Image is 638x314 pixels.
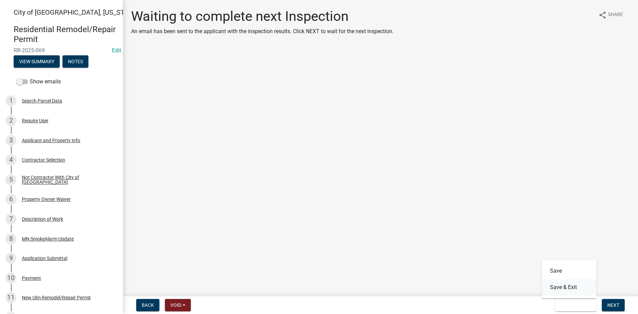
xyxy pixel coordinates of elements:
[14,59,60,65] wm-modal-confirm: Summary
[5,233,16,244] div: 8
[5,154,16,165] div: 4
[62,59,88,65] wm-modal-confirm: Notes
[22,276,41,281] div: Payment
[170,302,181,308] span: Void
[22,197,71,202] div: Property Owner Waiver
[5,135,16,146] div: 3
[5,174,16,185] div: 5
[5,95,16,106] div: 1
[142,302,154,308] span: Back
[607,302,619,308] span: Next
[608,11,623,19] span: Share
[22,256,67,261] div: Application Submittal
[542,260,596,298] div: Save & Exit
[14,8,138,16] span: City of [GEOGRAPHIC_DATA], [US_STATE]
[14,25,117,44] h4: Residential Remodel/Repair Permit
[22,118,48,123] div: Require User
[5,253,16,264] div: 9
[14,47,109,54] span: RR-2025-069
[14,55,60,68] button: View Summary
[16,78,61,86] label: Show emails
[22,175,112,185] div: Not Contractor With City of [GEOGRAPHIC_DATA]
[165,299,191,311] button: Void
[22,98,62,103] div: Search Parcel Data
[112,47,121,54] a: Edit
[22,138,80,143] div: Applicant and Property Info
[62,55,88,68] button: Notes
[555,299,596,311] button: Save & Exit
[131,8,394,25] h1: Waiting to complete next Inspection
[593,8,628,22] button: shareShare
[5,115,16,126] div: 2
[22,217,63,221] div: Description of Work
[542,263,596,279] button: Save
[5,194,16,205] div: 6
[542,279,596,296] button: Save & Exit
[602,299,625,311] button: Next
[112,47,121,54] wm-modal-confirm: Edit Application Number
[22,158,65,162] div: Contractor Selection
[22,295,91,300] div: New Ulm Remodel/Repair Permit
[5,292,16,303] div: 11
[561,302,587,308] span: Save & Exit
[5,273,16,284] div: 10
[22,236,74,241] div: MN SmokeAlarm Update
[5,214,16,224] div: 7
[136,299,159,311] button: Back
[131,27,394,36] p: An email has been sent to the applicant with the inspection results. Click NEXT to wait for the n...
[598,11,607,19] i: share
